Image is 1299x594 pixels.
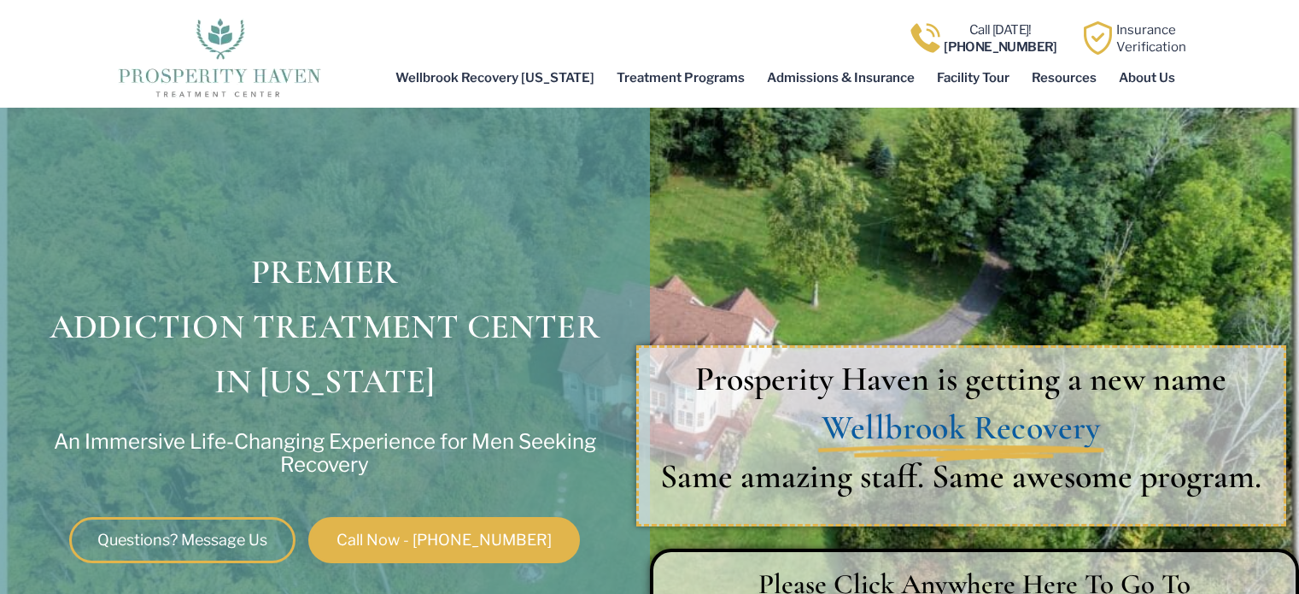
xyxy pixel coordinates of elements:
img: The logo for Prosperity Haven Addiction Recovery Center. [113,14,325,99]
span: Call Now - [PHONE_NUMBER] [336,532,552,548]
p: An Immersive Life-Changing Experience for Men Seeking Recovery [21,431,629,476]
span: Prosperity Haven is getting a new name [695,358,1226,399]
a: Treatment Programs [606,58,756,97]
span: Questions? Message Us [97,532,267,548]
a: Admissions & Insurance [756,58,926,97]
a: Resources [1021,58,1108,97]
a: Wellbrook Recovery [US_STATE] [384,58,606,97]
a: About Us [1108,58,1186,97]
a: Prosperity Haven is getting a new name Wellbrook Recovery Same amazing staff. Same awesome program. [639,355,1284,501]
b: [PHONE_NUMBER] [944,39,1057,55]
a: Call Now - [PHONE_NUMBER] [308,517,580,563]
a: Call [DATE]![PHONE_NUMBER] [944,22,1057,55]
a: Questions? Message Us [69,517,295,563]
img: Call one of Prosperity Haven's dedicated counselors today so we can help you overcome addiction [909,21,942,55]
img: Learn how Prosperity Haven, a verified substance abuse center can help you overcome your addiction [1081,21,1115,55]
a: InsuranceVerification [1116,22,1186,55]
a: Facility Tour [926,58,1021,97]
span: Same amazing staff. Same awesome program. [660,456,1261,497]
h1: PREMIER ADDICTION TREATMENT CENTER IN [US_STATE] [9,244,641,409]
